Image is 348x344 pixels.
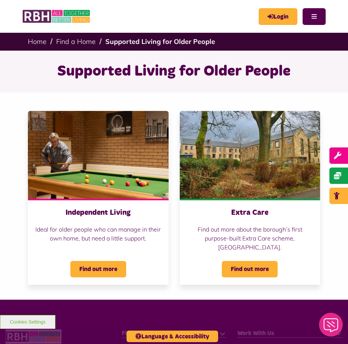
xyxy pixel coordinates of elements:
h3: Extra Care [187,208,313,217]
iframe: Netcall Web Assistant for live chat [315,310,348,344]
button: Navigation [303,8,326,25]
span: Find out more [222,261,278,277]
p: Find out more about the borough’s first purpose-built Extra Care scheme, [GEOGRAPHIC_DATA]. [187,225,313,252]
span: Find out more [70,261,126,277]
a: Independent Living Ideal for older people who can manage in their own home, but need a little sup... [28,111,169,285]
a: Home [28,37,47,46]
a: Find a Home [56,37,96,46]
a: Supported Living for Older People [105,37,215,46]
a: MyRBH [259,8,297,25]
img: Littleborough February 2024 Colour Edit (6) [180,111,320,199]
img: SAZMEDIA RBH 23FEB2024 146 [28,111,169,199]
a: Extra Care Find out more about the borough’s first purpose-built Extra Care scheme, [GEOGRAPHIC_D... [180,111,320,285]
p: Ideal for older people who can manage in their own home, but need a little support. [35,225,161,243]
img: RBH [22,7,91,25]
h3: Independent Living [35,208,161,217]
h1: Supported Living for Older People [9,62,339,81]
button: Language & Accessibility [127,331,218,342]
